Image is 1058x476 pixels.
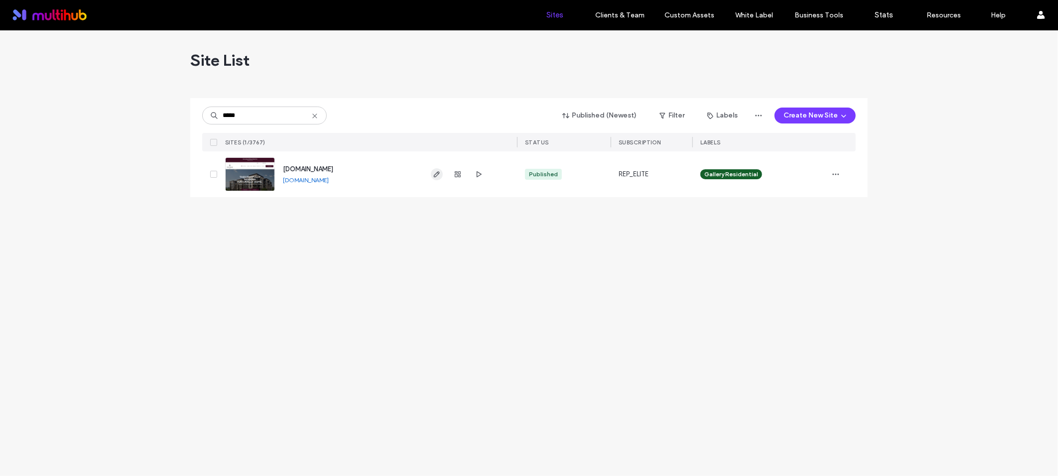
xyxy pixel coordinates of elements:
[547,10,564,19] label: Sites
[283,176,329,184] a: [DOMAIN_NAME]
[650,108,694,123] button: Filter
[991,11,1006,19] label: Help
[283,165,333,173] a: [DOMAIN_NAME]
[700,139,721,146] span: LABELS
[23,7,43,16] span: Help
[529,170,558,179] div: Published
[619,139,661,146] span: SUBSCRIPTION
[665,11,715,19] label: Custom Assets
[875,10,893,19] label: Stats
[595,11,645,19] label: Clients & Team
[190,50,250,70] span: Site List
[736,11,774,19] label: White Label
[619,169,649,179] span: REP_ELITE
[554,108,646,123] button: Published (Newest)
[525,139,549,146] span: STATUS
[698,108,747,123] button: Labels
[225,139,265,146] span: SITES (1/3767)
[775,108,856,123] button: Create New Site
[795,11,844,19] label: Business Tools
[704,170,758,179] span: Gallery Residential
[926,11,961,19] label: Resources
